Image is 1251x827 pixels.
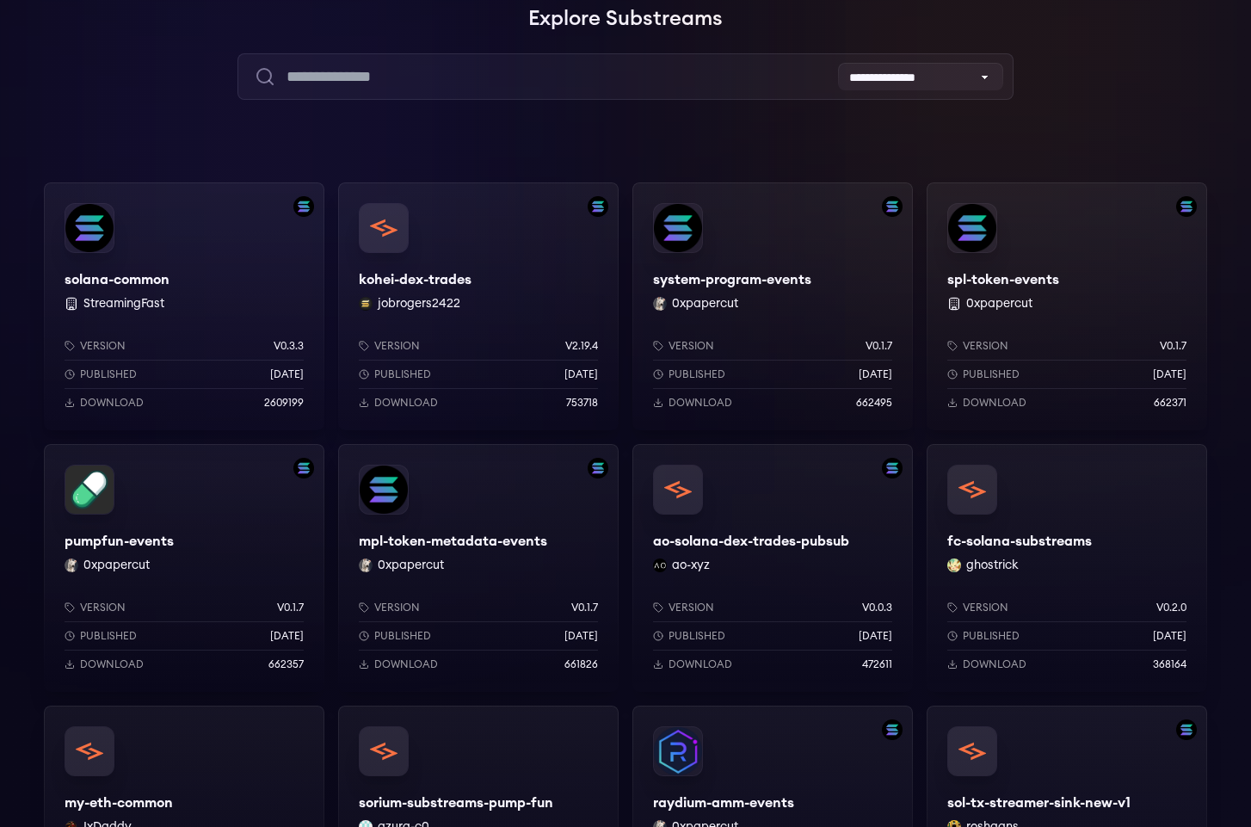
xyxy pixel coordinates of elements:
p: v2.19.4 [565,339,598,353]
p: Version [963,339,1008,353]
a: Filter by solana networkao-solana-dex-trades-pubsubao-solana-dex-trades-pubsubao-xyz ao-xyzVersio... [632,444,913,692]
p: Published [80,367,137,381]
p: Download [963,657,1026,671]
p: 662357 [268,657,304,671]
p: Published [374,629,431,643]
p: Download [374,396,438,410]
p: v0.2.0 [1156,601,1186,614]
p: v0.0.3 [862,601,892,614]
a: Filter by solana networksystem-program-eventssystem-program-events0xpapercut 0xpapercutVersionv0.... [632,182,913,430]
img: Filter by solana network [882,458,903,478]
p: Published [669,629,725,643]
a: fc-solana-substreamsfc-solana-substreamsghostrick ghostrickVersionv0.2.0Published[DATE]Download36... [927,444,1207,692]
img: Filter by solana network [588,196,608,217]
img: Filter by solana network [588,458,608,478]
button: 0xpapercut [672,295,738,312]
button: 0xpapercut [966,295,1032,312]
p: 753718 [566,396,598,410]
p: v0.1.7 [277,601,304,614]
p: v0.1.7 [571,601,598,614]
p: Download [963,396,1026,410]
img: Filter by solana network [1176,196,1197,217]
p: Version [963,601,1008,614]
button: ao-xyz [672,557,710,574]
p: 662371 [1154,396,1186,410]
p: Download [669,657,732,671]
a: Filter by solana networkspl-token-eventsspl-token-events 0xpapercutVersionv0.1.7Published[DATE]Do... [927,182,1207,430]
p: [DATE] [1153,367,1186,381]
button: 0xpapercut [378,557,444,574]
a: Filter by solana networkkohei-dex-tradeskohei-dex-tradesjobrogers2422 jobrogers2422Versionv2.19.4... [338,182,619,430]
p: Download [80,396,144,410]
p: Download [80,657,144,671]
p: [DATE] [270,629,304,643]
p: 2609199 [264,396,304,410]
p: 472611 [862,657,892,671]
p: Published [669,367,725,381]
p: Version [669,339,714,353]
p: [DATE] [859,629,892,643]
p: Published [80,629,137,643]
p: Version [80,601,126,614]
img: Filter by solana network [882,719,903,740]
p: v0.3.3 [274,339,304,353]
p: [DATE] [1153,629,1186,643]
p: v0.1.7 [1160,339,1186,353]
p: 662495 [856,396,892,410]
img: Filter by solana network [882,196,903,217]
a: Filter by solana networkmpl-token-metadata-eventsmpl-token-metadata-events0xpapercut 0xpapercutVe... [338,444,619,692]
p: Published [374,367,431,381]
h1: Explore Substreams [44,2,1207,36]
p: Published [963,629,1020,643]
p: Version [374,601,420,614]
button: StreamingFast [83,295,164,312]
p: v0.1.7 [866,339,892,353]
p: [DATE] [270,367,304,381]
img: Filter by solana network [1176,719,1197,740]
p: Download [669,396,732,410]
button: 0xpapercut [83,557,150,574]
p: 661826 [564,657,598,671]
button: jobrogers2422 [378,295,460,312]
p: Version [669,601,714,614]
p: Download [374,657,438,671]
p: [DATE] [859,367,892,381]
p: Version [374,339,420,353]
img: Filter by solana network [293,196,314,217]
a: Filter by solana networkpumpfun-eventspumpfun-events0xpapercut 0xpapercutVersionv0.1.7Published[D... [44,444,324,692]
button: ghostrick [966,557,1019,574]
a: Filter by solana networksolana-commonsolana-common StreamingFastVersionv0.3.3Published[DATE]Downl... [44,182,324,430]
p: 368164 [1153,657,1186,671]
img: Filter by solana network [293,458,314,478]
p: Version [80,339,126,353]
p: Published [963,367,1020,381]
p: [DATE] [564,629,598,643]
p: [DATE] [564,367,598,381]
